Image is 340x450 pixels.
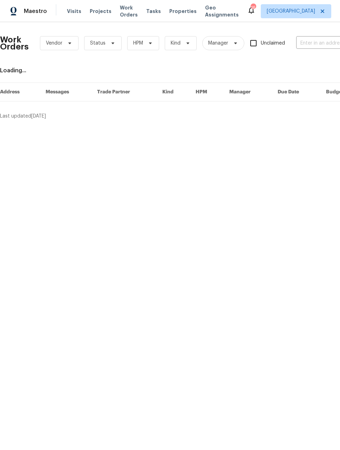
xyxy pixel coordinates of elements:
[46,40,62,47] span: Vendor
[169,8,197,15] span: Properties
[157,83,190,101] th: Kind
[90,8,111,15] span: Projects
[205,4,239,18] span: Geo Assignments
[272,83,320,101] th: Due Date
[251,4,256,11] div: 16
[146,9,161,14] span: Tasks
[261,40,285,47] span: Unclaimed
[190,83,224,101] th: HPM
[120,4,138,18] span: Work Orders
[133,40,143,47] span: HPM
[267,8,315,15] span: [GEOGRAPHIC_DATA]
[67,8,81,15] span: Visits
[31,114,46,119] span: [DATE]
[91,83,157,101] th: Trade Partner
[24,8,47,15] span: Maestro
[224,83,272,101] th: Manager
[90,40,106,47] span: Status
[208,40,228,47] span: Manager
[40,83,91,101] th: Messages
[171,40,181,47] span: Kind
